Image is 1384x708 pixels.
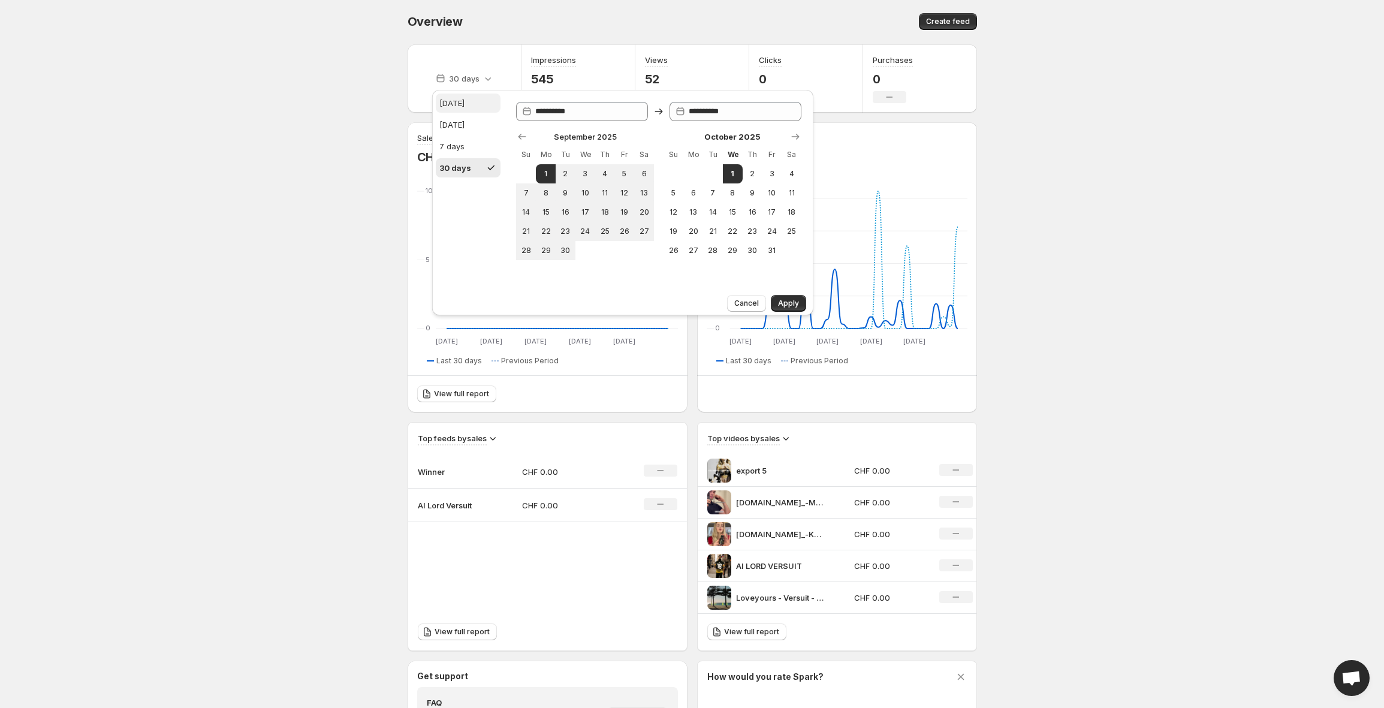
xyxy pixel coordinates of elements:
span: 22 [728,227,738,236]
text: 0 [426,324,430,332]
span: 2 [747,169,758,179]
h3: Top videos by sales [707,432,780,444]
span: 14 [708,207,718,217]
text: [DATE] [860,337,882,345]
h3: Purchases [873,54,913,66]
button: Tuesday September 9 2025 [556,183,575,203]
span: 18 [786,207,797,217]
button: Wednesday September 17 2025 [575,203,595,222]
button: Sunday September 28 2025 [516,241,536,260]
span: 19 [668,227,679,236]
button: Monday October 20 2025 [683,222,703,241]
span: Sa [786,150,797,159]
span: Mo [688,150,698,159]
span: 30 [747,246,758,255]
th: Monday [683,145,703,164]
span: 4 [786,169,797,179]
button: Wednesday September 24 2025 [575,222,595,241]
p: CHF 0.00 [854,496,925,508]
button: Monday September 29 2025 [536,241,556,260]
p: 545 [531,72,576,86]
button: Tuesday September 2 2025 [556,164,575,183]
span: 10 [767,188,777,198]
th: Friday [762,145,782,164]
span: View full report [435,627,490,637]
button: Sunday October 5 2025 [664,183,683,203]
span: 10 [580,188,590,198]
span: 31 [767,246,777,255]
button: Thursday October 23 2025 [743,222,762,241]
span: Fr [767,150,777,159]
span: 7 [521,188,531,198]
button: Thursday September 18 2025 [595,203,615,222]
button: Show next month, November 2025 [787,128,804,145]
button: Tuesday September 23 2025 [556,222,575,241]
span: Sa [639,150,649,159]
p: [DOMAIN_NAME]_-KYSCAe6oqWwDSyyYt1VRUjy7Tw0LQ_ [736,528,826,540]
text: [DATE] [729,337,752,345]
span: 1 [728,169,738,179]
th: Thursday [595,145,615,164]
div: [DATE] [439,119,465,131]
p: Winner [418,466,478,478]
button: Friday September 5 2025 [614,164,634,183]
button: Sunday October 12 2025 [664,203,683,222]
span: Tu [560,150,571,159]
span: 8 [541,188,551,198]
img: export 5 [707,459,731,483]
span: 22 [541,227,551,236]
div: [DATE] [439,97,465,109]
button: Wednesday September 10 2025 [575,183,595,203]
th: Saturday [634,145,654,164]
text: [DATE] [480,337,502,345]
a: View full report [418,623,497,640]
button: Saturday October 4 2025 [782,164,801,183]
span: 24 [580,227,590,236]
span: 19 [619,207,629,217]
p: 0 [759,72,792,86]
span: 4 [600,169,610,179]
button: Thursday October 30 2025 [743,241,762,260]
p: CHF 0.00 [854,465,925,477]
button: Friday September 12 2025 [614,183,634,203]
span: 15 [541,207,551,217]
span: Create feed [926,17,970,26]
span: We [728,150,738,159]
p: CHF 0.00 [522,499,607,511]
button: Friday October 17 2025 [762,203,782,222]
span: 11 [786,188,797,198]
h3: How would you rate Spark? [707,671,824,683]
button: Wednesday October 15 2025 [723,203,743,222]
span: 20 [688,227,698,236]
span: 5 [668,188,679,198]
span: 21 [708,227,718,236]
span: 21 [521,227,531,236]
h3: Top feeds by sales [418,432,487,444]
button: Tuesday October 21 2025 [703,222,723,241]
h3: Clicks [759,54,782,66]
button: Start of range Monday September 1 2025 [536,164,556,183]
span: 12 [668,207,679,217]
button: Monday September 15 2025 [536,203,556,222]
span: 12 [619,188,629,198]
span: Mo [541,150,551,159]
span: 28 [521,246,531,255]
button: Saturday October 11 2025 [782,183,801,203]
span: 23 [560,227,571,236]
button: Tuesday October 7 2025 [703,183,723,203]
a: View full report [417,385,496,402]
button: Saturday October 18 2025 [782,203,801,222]
span: We [580,150,590,159]
th: Wednesday [723,145,743,164]
button: Wednesday October 29 2025 [723,241,743,260]
button: Sunday September 14 2025 [516,203,536,222]
button: Saturday September 27 2025 [634,222,654,241]
button: Thursday October 9 2025 [743,183,762,203]
span: 16 [560,207,571,217]
span: 6 [639,169,649,179]
img: Snapsave.app_-MBjgPvVMlYWVkg1GFQXs5gmXuRAzyS5VLByQfzkAWvJaTPN1JaeQXTfHEVl1mSsSR2OGWa1fbBHfP0 [707,490,731,514]
button: Wednesday October 8 2025 [723,183,743,203]
button: Thursday October 16 2025 [743,203,762,222]
span: Th [747,150,758,159]
p: [DOMAIN_NAME]_-MBjgPvVMlYWVkg1GFQXs5gmXuRAzyS5VLByQfzkAWvJaTPN1JaeQXTfHEVl1mSsSR2OGWa1fbBHfP0 [736,496,826,508]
